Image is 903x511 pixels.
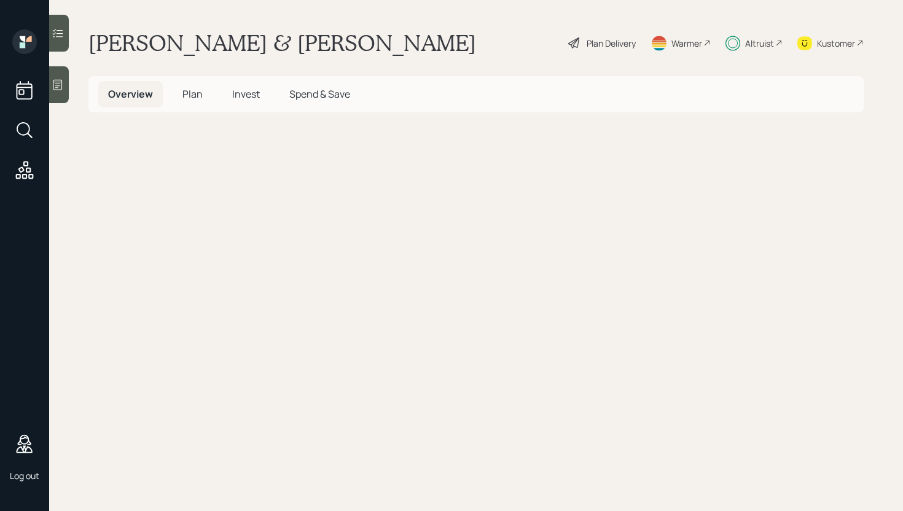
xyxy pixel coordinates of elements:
div: Kustomer [817,37,855,50]
span: Overview [108,87,153,101]
div: Plan Delivery [587,37,636,50]
span: Plan [182,87,203,101]
h1: [PERSON_NAME] & [PERSON_NAME] [88,29,476,57]
span: Spend & Save [289,87,350,101]
span: Invest [232,87,260,101]
div: Warmer [671,37,702,50]
div: Altruist [745,37,774,50]
div: Log out [10,470,39,482]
